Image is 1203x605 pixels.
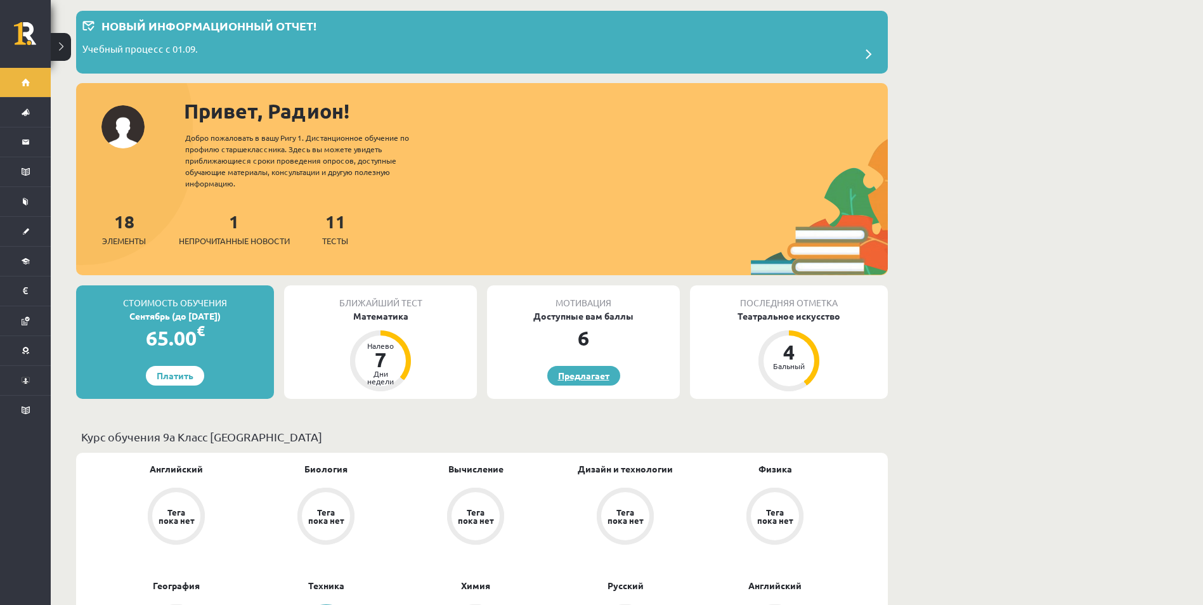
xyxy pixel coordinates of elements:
div: Тега пока нет [608,508,643,524]
div: Добро пожаловать в вашу Ригу 1. Дистанционное обучение по профилю старшеклассника. Здесь вы может... [185,132,422,189]
div: Доступные вам баллы [487,309,680,323]
a: Вычисление [448,462,504,476]
span: € [197,322,205,340]
div: 4 [770,342,808,362]
div: Последняя отметка [690,285,888,309]
a: 11Тесты [322,210,348,247]
p: Учебный процесс с 01.09. [82,42,198,60]
a: Химия [461,579,490,592]
div: Тега пока нет [458,508,493,524]
div: Ближайший тест [284,285,477,309]
a: Биология [304,462,348,476]
div: Сентябрь (до [DATE]) [76,309,274,323]
a: География [153,579,200,592]
a: Платить [146,366,204,386]
p: Курс обучения 9а Класс [GEOGRAPHIC_DATA] [81,428,883,445]
span: Непрочитанные новости [179,235,289,247]
a: Тега пока нет [251,488,401,547]
a: Театральное искусство 4 Бальный [690,309,888,393]
div: Математика [284,309,477,323]
p: Новый информационный отчет! [101,17,316,34]
div: 7 [361,349,400,370]
font: 11 [325,210,346,232]
a: Rīgas 1. Tālmācības vidusskola [14,22,51,54]
div: Привет, Радион! [184,96,888,126]
div: Бальный [770,362,808,370]
a: Тега пока нет [550,488,700,547]
div: Тега пока нет [757,508,793,524]
a: Новый информационный отчет! Учебный процесс с 01.09. [82,17,881,67]
a: Техника [308,579,344,592]
a: Русский [608,579,644,592]
div: Дни недели [361,370,400,385]
div: Мотивация [487,285,680,309]
a: Физика [758,462,792,476]
a: Тега пока нет [101,488,251,547]
a: Английский [748,579,802,592]
font: 65.00 [146,325,197,351]
font: 18 [114,210,134,232]
a: 18Элементы [102,210,146,247]
a: Тега пока нет [700,488,850,547]
a: Дизайн и технологии [578,462,673,476]
a: Предлагает [547,366,620,386]
span: Тесты [322,235,348,247]
div: Тега пока нет [308,508,344,524]
span: Элементы [102,235,146,247]
div: Налево [361,342,400,349]
a: 1Непрочитанные новости [179,210,289,247]
a: Математика Налево 7 Дни недели [284,309,477,393]
div: Театральное искусство [690,309,888,323]
div: 6 [487,323,680,353]
font: 1 [229,210,239,232]
a: Английский [150,462,203,476]
div: Тега пока нет [159,508,194,524]
div: Стоимость обучения [76,285,274,309]
a: Тега пока нет [401,488,550,547]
